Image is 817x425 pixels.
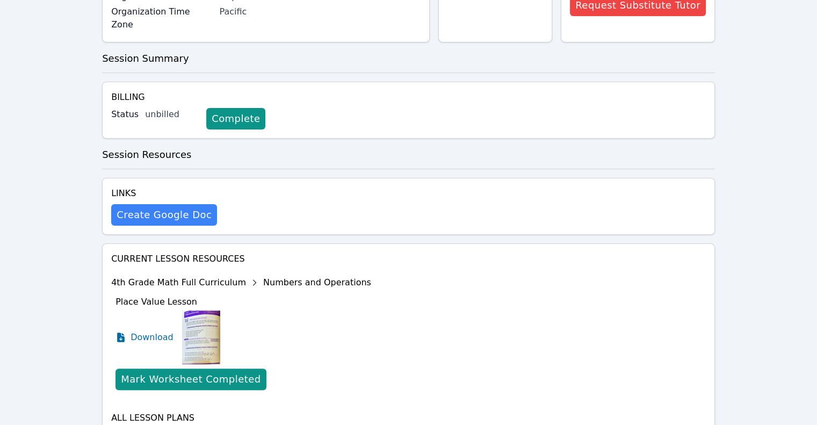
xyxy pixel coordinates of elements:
button: Create Google Doc [111,204,217,226]
button: Mark Worksheet Completed [115,369,266,390]
h4: Links [111,187,217,200]
h3: Session Summary [102,51,715,66]
h4: Current Lesson Resources [111,253,706,265]
a: Download [115,311,173,364]
div: unbilled [145,108,198,121]
label: Status [111,108,139,121]
div: Pacific [220,5,421,18]
h3: Session Resources [102,147,715,162]
div: 4th Grade Math Full Curriculum Numbers and Operations [111,274,371,291]
span: Download [131,331,173,344]
a: Complete [206,108,265,129]
span: Create Google Doc [117,207,212,222]
h4: Billing [111,91,706,104]
label: Organization Time Zone [111,5,213,31]
div: Mark Worksheet Completed [121,372,261,387]
span: Place Value Lesson [115,297,197,307]
h4: All Lesson Plans [111,412,706,424]
img: Place Value Lesson [182,311,220,364]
